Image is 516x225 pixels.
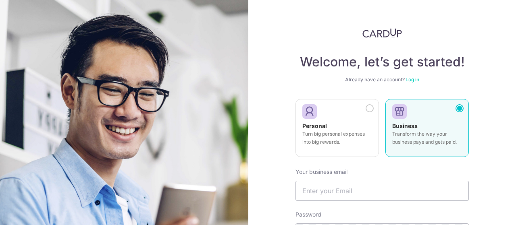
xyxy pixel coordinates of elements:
[362,28,402,38] img: CardUp Logo
[392,122,418,129] strong: Business
[302,130,372,146] p: Turn big personal expenses into big rewards.
[295,168,347,176] label: Your business email
[295,76,469,83] div: Already have an account?
[385,99,469,162] a: Business Transform the way your business pays and gets paid.
[295,99,379,162] a: Personal Turn big personal expenses into big rewards.
[392,130,462,146] p: Transform the way your business pays and gets paid.
[295,181,469,201] input: Enter your Email
[302,122,327,129] strong: Personal
[295,54,469,70] h4: Welcome, let’s get started!
[295,211,321,219] label: Password
[406,76,419,83] a: Log in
